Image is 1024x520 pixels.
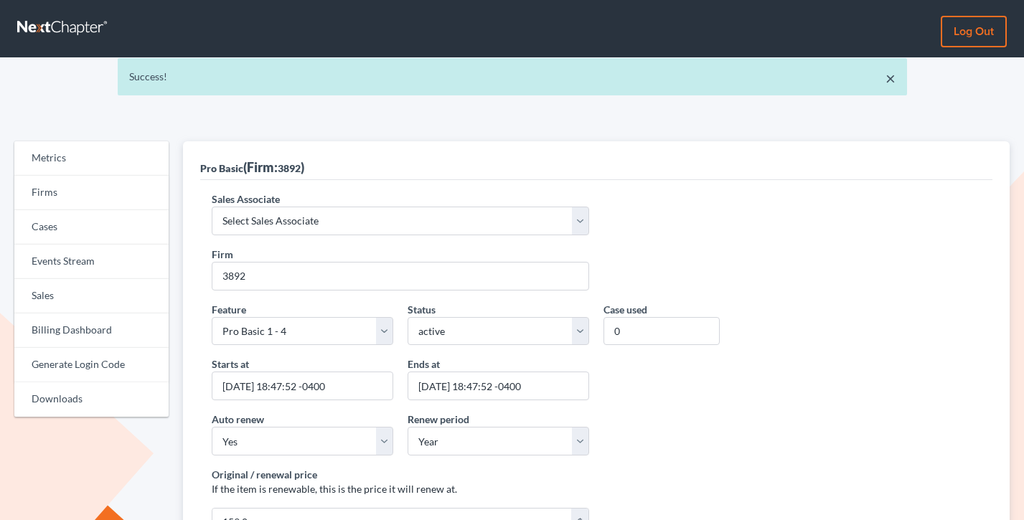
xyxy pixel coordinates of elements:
[200,162,243,174] span: Pro Basic
[408,412,469,427] label: Renew period
[886,70,896,87] a: ×
[14,382,169,417] a: Downloads
[212,482,589,496] p: If the item is renewable, this is the price it will renew at.
[14,141,169,176] a: Metrics
[408,356,440,372] label: Ends at
[14,348,169,382] a: Generate Login Code
[941,16,1007,47] a: Log out
[212,412,264,427] label: Auto renew
[212,247,233,262] label: Firm
[14,245,169,279] a: Events Stream
[14,313,169,348] a: Billing Dashboard
[408,302,436,317] label: Status
[408,372,589,400] input: MM/DD/YYYY
[212,262,589,290] input: 1234
[14,176,169,210] a: Firms
[212,192,280,207] label: Sales Associate
[14,279,169,313] a: Sales
[603,317,720,346] input: 0
[212,372,393,400] input: MM/DD/YYYY
[603,302,647,317] label: Case used
[14,210,169,245] a: Cases
[200,159,304,176] div: (Firm: )
[212,356,249,372] label: Starts at
[278,162,301,174] span: 3892
[129,70,896,84] div: Success!
[212,302,246,317] label: Feature
[212,467,317,482] label: Original / renewal price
